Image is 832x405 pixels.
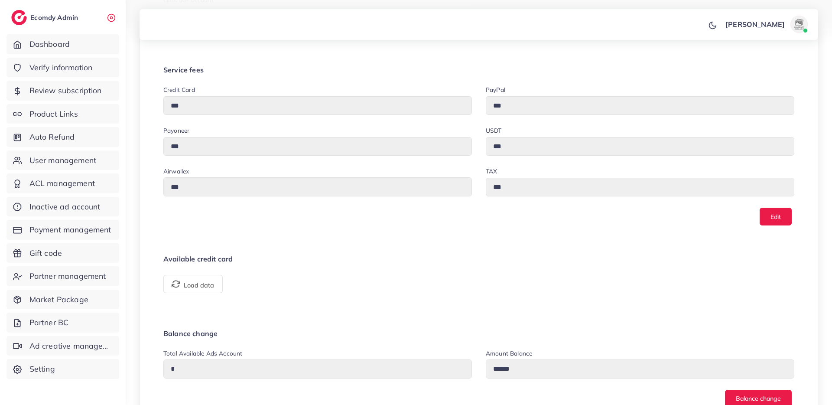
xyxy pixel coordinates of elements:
[29,317,69,328] span: Partner BC
[725,19,785,29] p: [PERSON_NAME]
[760,208,792,225] button: Edit
[163,167,189,176] label: Airwallex
[163,255,794,263] h4: Available credit card
[11,10,80,25] a: logoEcomdy Admin
[486,126,502,135] label: USDT
[6,173,119,193] a: ACL management
[6,336,119,356] a: Ad creative management
[6,243,119,263] a: Gift code
[163,275,223,293] button: Load data
[6,81,119,101] a: Review subscription
[163,349,242,358] label: Total available Ads Account
[6,290,119,310] a: Market Package
[30,13,80,22] h2: Ecomdy Admin
[29,39,70,50] span: Dashboard
[29,155,96,166] span: User management
[163,66,794,74] h4: Service fees
[6,197,119,217] a: Inactive ad account
[6,266,119,286] a: Partner management
[6,104,119,124] a: Product Links
[29,363,55,375] span: Setting
[163,126,189,135] label: Payoneer
[29,131,75,143] span: Auto Refund
[172,280,214,288] span: Load data
[29,178,95,189] span: ACL management
[6,34,119,54] a: Dashboard
[721,16,811,33] a: [PERSON_NAME]avatar
[6,127,119,147] a: Auto Refund
[29,85,102,96] span: Review subscription
[6,220,119,240] a: Payment management
[486,349,532,358] label: Amount balance
[486,85,505,94] label: PayPal
[29,108,78,120] span: Product Links
[29,294,88,305] span: Market Package
[29,271,106,282] span: Partner management
[163,330,794,338] h4: Balance change
[29,201,101,212] span: Inactive ad account
[29,248,62,259] span: Gift code
[790,16,808,33] img: avatar
[6,150,119,170] a: User management
[163,85,195,94] label: Credit card
[11,10,27,25] img: logo
[29,62,93,73] span: Verify information
[6,58,119,78] a: Verify information
[6,313,119,333] a: Partner BC
[486,167,497,176] label: TAX
[29,224,111,235] span: Payment management
[29,340,113,352] span: Ad creative management
[6,359,119,379] a: Setting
